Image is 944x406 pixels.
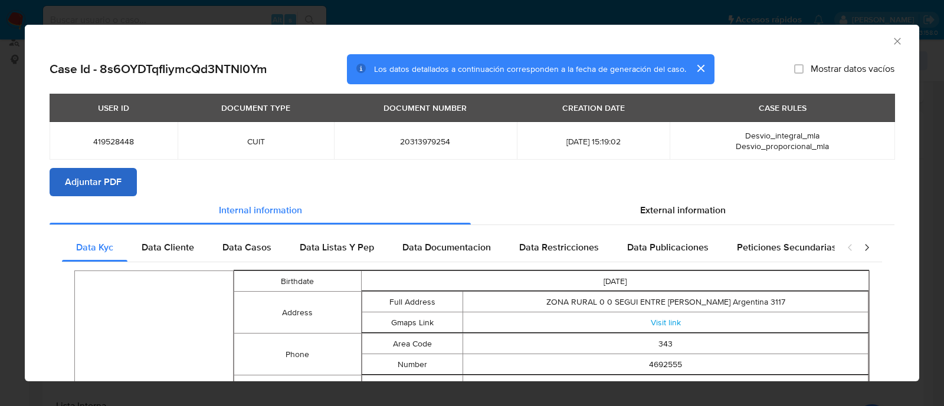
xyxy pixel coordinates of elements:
span: Desvio_proporcional_mla [736,140,829,152]
span: CUIT [192,136,320,147]
span: Data Restricciones [519,240,599,254]
span: Mostrar datos vacíos [811,63,894,75]
div: Detailed internal info [62,233,835,262]
td: Area Code [362,334,463,354]
div: CASE RULES [752,98,814,118]
span: Los datos detallados a continuación corresponden a la fecha de generación del caso. [374,63,686,75]
button: Cerrar ventana [891,35,902,46]
span: Desvio_integral_mla [745,130,820,141]
div: DOCUMENT NUMBER [376,98,474,118]
td: 343 [463,334,868,354]
td: CUIT [463,375,868,396]
div: USER ID [91,98,136,118]
input: Mostrar datos vacíos [794,64,804,74]
div: DOCUMENT TYPE [214,98,297,118]
td: Type [362,375,463,396]
button: cerrar [686,54,714,82]
span: Data Listas Y Pep [300,240,374,254]
td: 4692555 [463,354,868,375]
td: Gmaps Link [362,312,463,333]
td: Address [234,292,361,334]
span: Internal information [219,203,302,217]
span: Data Casos [222,240,271,254]
span: [DATE] 15:19:02 [531,136,656,147]
a: Visit link [651,316,681,328]
td: [DATE] [361,271,869,292]
div: Detailed info [50,196,894,225]
td: ZONA RURAL 0 0 SEGUI ENTRE [PERSON_NAME] Argentina 3117 [463,292,868,312]
span: 20313979254 [348,136,503,147]
span: 419528448 [64,136,163,147]
div: CREATION DATE [555,98,632,118]
span: Data Documentacion [402,240,491,254]
span: Peticiones Secundarias [737,240,837,254]
h2: Case Id - 8s6OYDTqfIiymcQd3NTNl0Ym [50,61,267,77]
td: Phone [234,334,361,375]
span: External information [640,203,726,217]
span: Data Cliente [142,240,194,254]
td: Full Address [362,292,463,312]
button: Adjuntar PDF [50,168,137,196]
td: Birthdate [234,271,361,292]
div: closure-recommendation-modal [25,25,919,381]
td: Number [362,354,463,375]
span: Data Publicaciones [627,240,709,254]
span: Data Kyc [76,240,113,254]
span: Adjuntar PDF [65,169,122,195]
